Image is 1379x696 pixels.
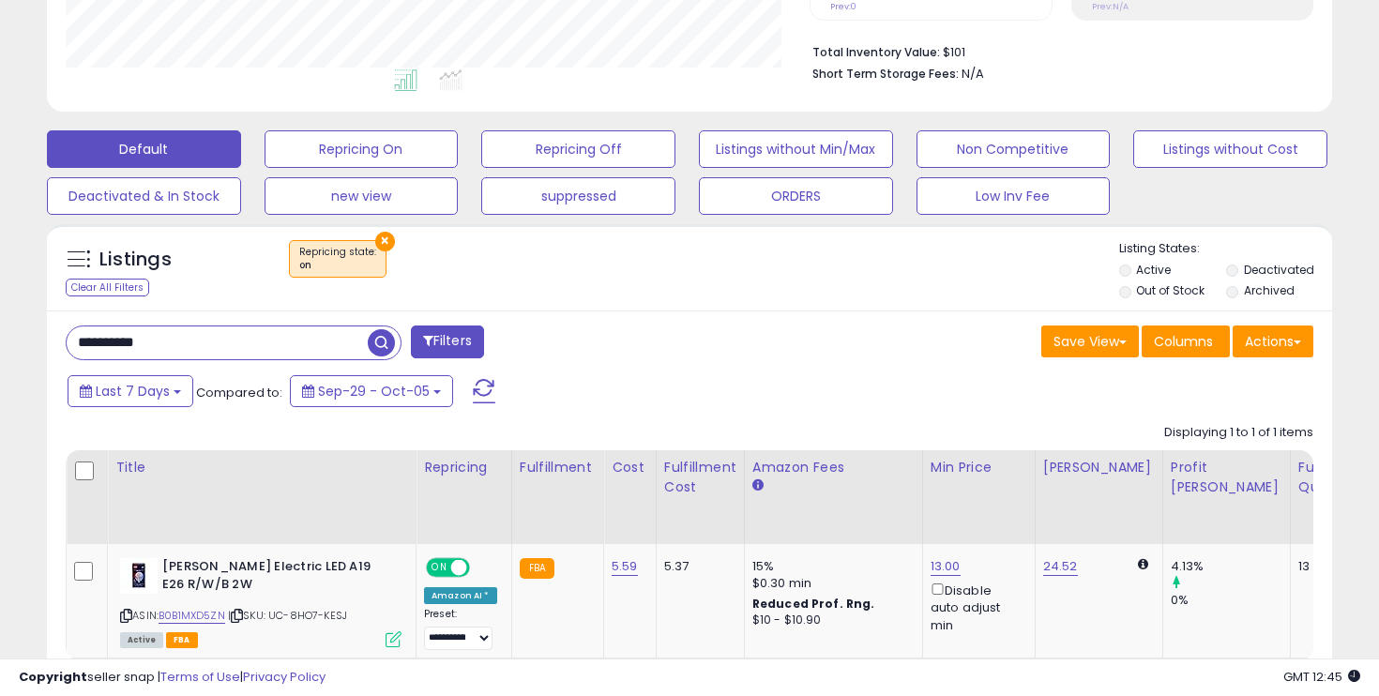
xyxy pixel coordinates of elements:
span: Last 7 Days [96,382,170,401]
div: $10 - $10.90 [752,613,908,628]
div: [PERSON_NAME] [1043,458,1155,477]
b: Short Term Storage Fees: [812,66,959,82]
div: 4.13% [1171,558,1290,575]
small: FBA [520,558,554,579]
div: 5.37 [664,558,730,575]
button: Filters [411,325,484,358]
button: Sep-29 - Oct-05 [290,375,453,407]
a: 5.59 [612,557,638,576]
span: 2025-10-13 12:45 GMT [1283,668,1360,686]
button: Actions [1233,325,1313,357]
button: Repricing Off [481,130,675,168]
small: Amazon Fees. [752,477,764,494]
div: Fulfillable Quantity [1298,458,1363,497]
div: Repricing [424,458,504,477]
div: Min Price [931,458,1027,477]
span: OFF [467,560,497,576]
div: seller snap | | [19,669,326,687]
a: Privacy Policy [243,668,326,686]
div: $0.30 min [752,575,908,592]
label: Archived [1244,282,1295,298]
div: 15% [752,558,908,575]
a: Terms of Use [160,668,240,686]
h5: Listings [99,247,172,273]
a: 24.52 [1043,557,1078,576]
button: Deactivated & In Stock [47,177,241,215]
span: All listings currently available for purchase on Amazon [120,632,163,648]
button: × [375,232,395,251]
div: Cost [612,458,648,477]
div: Fulfillment [520,458,596,477]
div: Profit [PERSON_NAME] [1171,458,1282,497]
span: N/A [962,65,984,83]
a: 13.00 [931,557,961,576]
button: suppressed [481,177,675,215]
button: new view [265,177,459,215]
p: Listing States: [1119,240,1333,258]
div: 13 [1298,558,1356,575]
button: Save View [1041,325,1139,357]
button: Listings without Cost [1133,130,1327,168]
button: Default [47,130,241,168]
div: Fulfillment Cost [664,458,736,497]
b: Total Inventory Value: [812,44,940,60]
div: ASIN: [120,558,402,645]
button: ORDERS [699,177,893,215]
button: Repricing On [265,130,459,168]
b: [PERSON_NAME] Electric LED A19 E26 R/W/B 2W [162,558,390,598]
label: Out of Stock [1136,282,1205,298]
div: Title [115,458,408,477]
li: $101 [812,39,1299,62]
label: Active [1136,262,1171,278]
div: on [299,259,376,272]
a: B0B1MXD5ZN [159,608,225,624]
div: 0% [1171,592,1290,609]
span: Compared to: [196,384,282,401]
div: Disable auto adjust min [931,580,1021,634]
img: 31aNi-axr6L._SL40_.jpg [120,558,158,594]
span: Repricing state : [299,245,376,273]
button: Last 7 Days [68,375,193,407]
small: Prev: 0 [830,1,856,12]
span: Columns [1154,332,1213,351]
small: Prev: N/A [1092,1,1129,12]
div: Amazon Fees [752,458,915,477]
button: Listings without Min/Max [699,130,893,168]
div: Clear All Filters [66,279,149,296]
button: Low Inv Fee [917,177,1111,215]
b: Reduced Prof. Rng. [752,596,875,612]
div: Preset: [424,608,497,650]
label: Deactivated [1244,262,1314,278]
span: | SKU: UC-8HO7-KESJ [228,608,347,623]
span: Sep-29 - Oct-05 [318,382,430,401]
strong: Copyright [19,668,87,686]
div: Displaying 1 to 1 of 1 items [1164,424,1313,442]
span: FBA [166,632,198,648]
span: ON [428,560,451,576]
button: Non Competitive [917,130,1111,168]
div: Amazon AI * [424,587,497,604]
button: Columns [1142,325,1230,357]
